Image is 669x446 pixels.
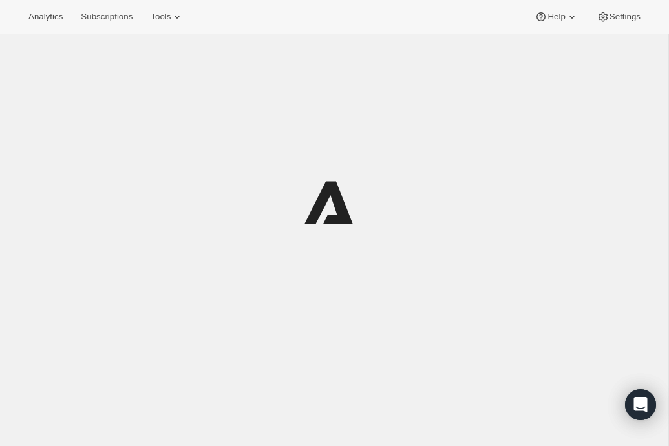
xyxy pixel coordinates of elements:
button: Subscriptions [73,8,140,26]
button: Help [527,8,586,26]
button: Analytics [21,8,70,26]
button: Settings [589,8,648,26]
button: Tools [143,8,191,26]
div: Open Intercom Messenger [625,389,656,420]
span: Subscriptions [81,12,133,22]
span: Analytics [28,12,63,22]
span: Settings [610,12,641,22]
span: Help [547,12,565,22]
span: Tools [151,12,171,22]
